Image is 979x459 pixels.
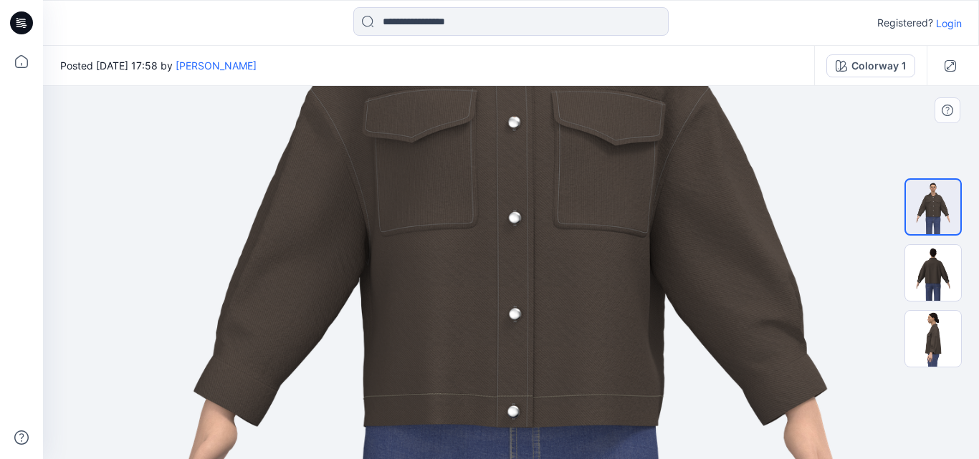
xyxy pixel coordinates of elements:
[877,14,933,32] p: Registered?
[176,59,257,72] a: [PERSON_NAME]
[906,180,960,234] img: FORNT N
[905,311,961,367] img: side n
[826,54,915,77] button: Colorway 1
[905,245,961,301] img: BACK N
[851,58,906,74] div: Colorway 1
[60,58,257,73] span: Posted [DATE] 17:58 by
[936,16,962,31] p: Login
